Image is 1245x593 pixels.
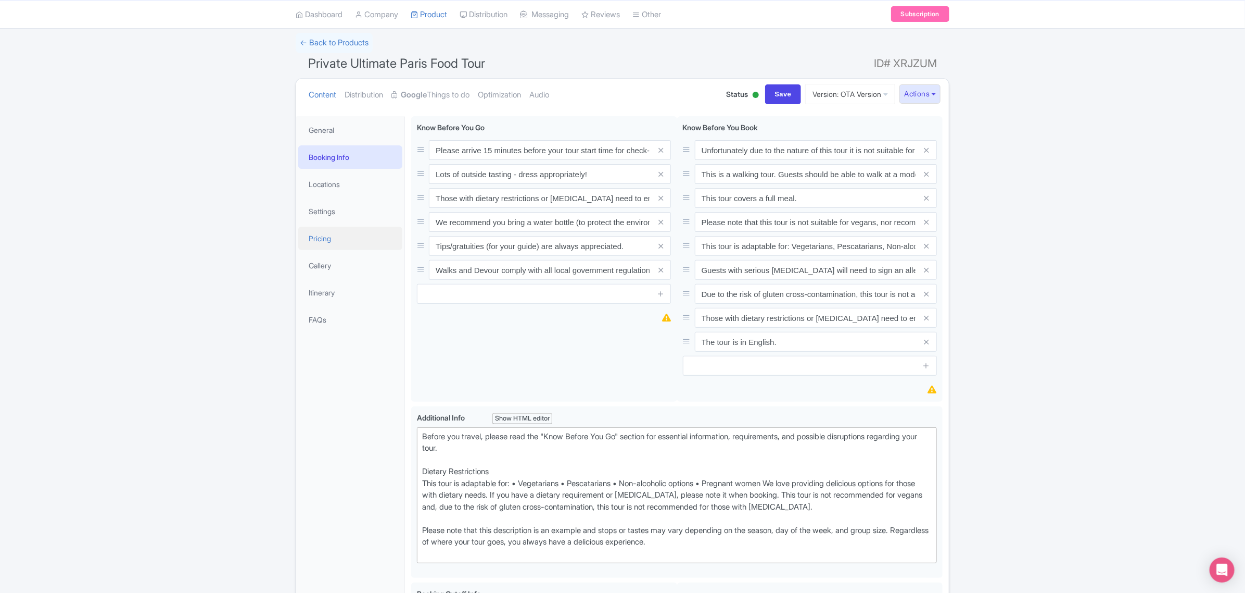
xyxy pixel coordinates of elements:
[805,84,895,104] a: Version: OTA Version
[298,145,402,169] a: Booking Info
[345,79,383,112] a: Distribution
[727,89,748,100] span: Status
[298,172,402,196] a: Locations
[296,33,373,53] a: ← Back to Products
[417,123,485,132] span: Know Before You Go
[751,88,761,104] div: Active
[683,123,758,132] span: Know Before You Book
[529,79,549,112] a: Audio
[492,413,552,424] div: Show HTML editor
[298,281,402,304] a: Itinerary
[309,79,336,112] a: Content
[298,227,402,250] a: Pricing
[417,413,465,422] span: Additional Info
[478,79,521,112] a: Optimization
[308,56,485,71] span: Private Ultimate Paris Food Tour
[891,6,949,22] a: Subscription
[401,89,427,101] strong: Google
[298,200,402,223] a: Settings
[765,84,802,104] input: Save
[899,84,941,104] button: Actions
[874,53,937,74] span: ID# XRJZUM
[1210,558,1235,583] div: Open Intercom Messenger
[298,254,402,277] a: Gallery
[298,118,402,142] a: General
[422,431,932,560] div: Before you travel, please read the "Know Before You Go" section for essential information, requir...
[391,79,469,112] a: GoogleThings to do
[298,308,402,331] a: FAQs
